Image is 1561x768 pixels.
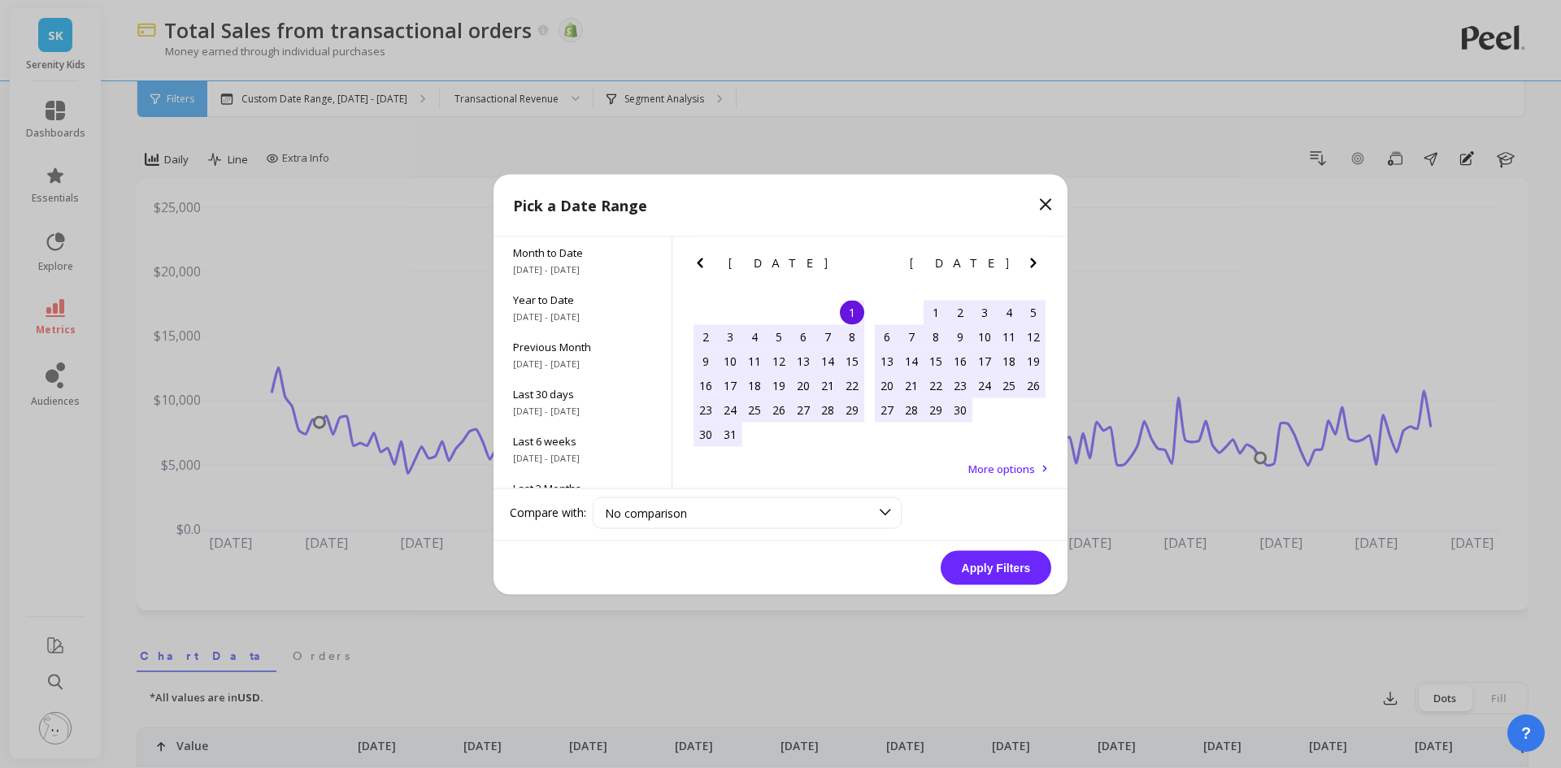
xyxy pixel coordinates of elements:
[694,324,718,349] div: Choose Sunday, March 2nd, 2025
[972,324,997,349] div: Choose Thursday, April 10th, 2025
[972,373,997,397] div: Choose Thursday, April 24th, 2025
[694,397,718,422] div: Choose Sunday, March 23rd, 2025
[767,397,791,422] div: Choose Wednesday, March 26th, 2025
[513,310,652,323] span: [DATE] - [DATE]
[1024,253,1050,279] button: Next Month
[924,397,948,422] div: Choose Tuesday, April 29th, 2025
[718,349,742,373] div: Choose Monday, March 10th, 2025
[941,550,1051,584] button: Apply Filters
[791,397,815,422] div: Choose Thursday, March 27th, 2025
[997,324,1021,349] div: Choose Friday, April 11th, 2025
[948,300,972,324] div: Choose Wednesday, April 2nd, 2025
[513,386,652,401] span: Last 30 days
[513,292,652,306] span: Year to Date
[948,324,972,349] div: Choose Wednesday, April 9th, 2025
[968,461,1035,475] span: More options
[742,324,767,349] div: Choose Tuesday, March 4th, 2025
[513,339,652,354] span: Previous Month
[875,397,899,422] div: Choose Sunday, April 27th, 2025
[513,263,652,276] span: [DATE] - [DATE]
[924,300,948,324] div: Choose Tuesday, April 1st, 2025
[718,373,742,397] div: Choose Monday, March 17th, 2025
[924,373,948,397] div: Choose Tuesday, April 22nd, 2025
[694,349,718,373] div: Choose Sunday, March 9th, 2025
[997,300,1021,324] div: Choose Friday, April 4th, 2025
[972,349,997,373] div: Choose Thursday, April 17th, 2025
[997,373,1021,397] div: Choose Friday, April 25th, 2025
[742,349,767,373] div: Choose Tuesday, March 11th, 2025
[1021,324,1046,349] div: Choose Saturday, April 12th, 2025
[872,253,898,279] button: Previous Month
[690,253,716,279] button: Previous Month
[1521,722,1531,744] span: ?
[605,505,687,520] span: No comparison
[742,373,767,397] div: Choose Tuesday, March 18th, 2025
[840,373,864,397] div: Choose Saturday, March 22nd, 2025
[875,349,899,373] div: Choose Sunday, April 13th, 2025
[513,433,652,448] span: Last 6 weeks
[1507,714,1545,752] button: ?
[767,349,791,373] div: Choose Wednesday, March 12th, 2025
[513,357,652,370] span: [DATE] - [DATE]
[899,324,924,349] div: Choose Monday, April 7th, 2025
[899,397,924,422] div: Choose Monday, April 28th, 2025
[718,397,742,422] div: Choose Monday, March 24th, 2025
[728,256,830,269] span: [DATE]
[997,349,1021,373] div: Choose Friday, April 18th, 2025
[718,422,742,446] div: Choose Monday, March 31st, 2025
[791,324,815,349] div: Choose Thursday, March 6th, 2025
[842,253,868,279] button: Next Month
[694,300,864,446] div: month 2025-03
[840,397,864,422] div: Choose Saturday, March 29th, 2025
[910,256,1011,269] span: [DATE]
[815,349,840,373] div: Choose Friday, March 14th, 2025
[840,300,864,324] div: Choose Saturday, March 1st, 2025
[948,349,972,373] div: Choose Wednesday, April 16th, 2025
[948,373,972,397] div: Choose Wednesday, April 23rd, 2025
[899,373,924,397] div: Choose Monday, April 21st, 2025
[1021,349,1046,373] div: Choose Saturday, April 19th, 2025
[513,451,652,464] span: [DATE] - [DATE]
[694,422,718,446] div: Choose Sunday, March 30th, 2025
[924,349,948,373] div: Choose Tuesday, April 15th, 2025
[742,397,767,422] div: Choose Tuesday, March 25th, 2025
[791,373,815,397] div: Choose Thursday, March 20th, 2025
[694,373,718,397] div: Choose Sunday, March 16th, 2025
[875,300,1046,422] div: month 2025-04
[840,324,864,349] div: Choose Saturday, March 8th, 2025
[840,349,864,373] div: Choose Saturday, March 15th, 2025
[924,324,948,349] div: Choose Tuesday, April 8th, 2025
[899,349,924,373] div: Choose Monday, April 14th, 2025
[875,324,899,349] div: Choose Sunday, April 6th, 2025
[767,373,791,397] div: Choose Wednesday, March 19th, 2025
[718,324,742,349] div: Choose Monday, March 3rd, 2025
[815,324,840,349] div: Choose Friday, March 7th, 2025
[513,404,652,417] span: [DATE] - [DATE]
[815,397,840,422] div: Choose Friday, March 28th, 2025
[1021,300,1046,324] div: Choose Saturday, April 5th, 2025
[875,373,899,397] div: Choose Sunday, April 20th, 2025
[791,349,815,373] div: Choose Thursday, March 13th, 2025
[510,505,586,521] label: Compare with:
[767,324,791,349] div: Choose Wednesday, March 5th, 2025
[1021,373,1046,397] div: Choose Saturday, April 26th, 2025
[513,480,652,495] span: Last 3 Months
[972,300,997,324] div: Choose Thursday, April 3rd, 2025
[513,245,652,259] span: Month to Date
[513,193,647,216] p: Pick a Date Range
[815,373,840,397] div: Choose Friday, March 21st, 2025
[948,397,972,422] div: Choose Wednesday, April 30th, 2025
